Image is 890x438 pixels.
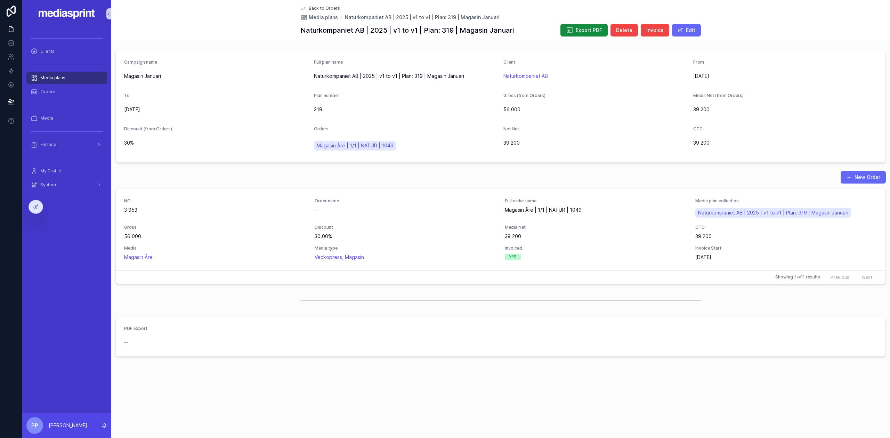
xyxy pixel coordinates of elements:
a: Veckopress, Magasin [315,254,364,261]
span: Media type [315,245,497,251]
span: Discount [315,225,497,230]
span: Media [124,245,306,251]
a: Media [26,112,107,124]
a: Media plans [26,72,107,84]
a: Naturkompaniet AB [503,73,548,80]
span: 39 200 [695,233,877,240]
span: CTC [695,225,877,230]
a: Media plans [300,14,338,21]
span: Full order name [505,198,687,204]
span: Naturkompaniet AB | 2025 | v1 to v1 | Plan: 319 | Magasin Januari [698,209,848,216]
span: My Profile [40,168,61,174]
span: Magasin Januari [124,73,308,80]
span: NO [124,198,306,204]
span: Net Net [503,126,519,131]
span: -- [124,339,128,346]
span: Magasin Åre | 1/1 | NATUR | 1049 [505,206,687,213]
a: Clients [26,45,107,58]
a: System [26,179,107,191]
a: Magasin Åre [124,254,153,261]
button: New Order [841,171,886,184]
span: Orders [40,89,55,95]
h1: Naturkompaniet AB | 2025 | v1 to v1 | Plan: 319 | Magasin Januari [300,25,514,35]
span: Media plans [309,14,338,21]
a: Back to Orders [300,6,340,11]
span: CTC [693,126,703,131]
span: Media plan collection [695,198,877,204]
span: Campaign name [124,59,157,65]
span: 319 [314,106,498,113]
button: Invoice [641,24,669,36]
span: Gross (from Orders) [503,93,545,98]
a: Magasin Åre | 1/1 | NATUR | 1049 [314,141,396,151]
span: PDF Export [124,326,147,331]
span: 3 953 [124,206,306,213]
a: My Profile [26,165,107,177]
span: Invoice Start [695,245,877,251]
button: Delete [610,24,638,36]
span: Client [503,59,515,65]
span: 56 000 [503,106,688,113]
a: Naturkompaniet AB | 2025 | v1 to v1 | Plan: 319 | Magasin Januari [345,14,500,21]
div: scrollable content [22,28,111,200]
span: From [693,59,704,65]
span: Media Net (from Orders) [693,93,744,98]
img: App logo [38,8,96,19]
span: Invoice [646,27,664,34]
span: 39 200 [693,106,877,113]
button: Edit [672,24,701,36]
span: Magasin Åre | 1/1 | NATUR | 1049 [317,142,394,149]
span: Discount (from Orders) [124,126,172,131]
a: Naturkompaniet AB | 2025 | v1 to v1 | Plan: 319 | Magasin Januari [695,208,851,218]
span: PP [31,421,38,430]
span: 30% [124,139,308,146]
span: Back to Orders [309,6,340,11]
span: [DATE] [695,254,877,261]
span: Orders [314,126,329,131]
span: Clients [40,49,55,54]
span: Finance [40,142,56,147]
span: Invoiced [505,245,687,251]
span: [DATE] [124,106,308,113]
span: Gross [124,225,306,230]
span: Delete [616,27,632,34]
span: Media Net [505,225,687,230]
span: Media plans [40,75,65,81]
span: Order name [315,198,497,204]
span: Full plan name [314,59,343,65]
span: Plan number [314,93,339,98]
span: Media [40,115,53,121]
span: -- [315,206,319,213]
a: Orders [26,86,107,98]
span: 39 200 [693,139,877,146]
span: System [40,182,56,188]
div: YES [509,254,517,260]
span: Naturkompaniet AB | 2025 | v1 to v1 | Plan: 319 | Magasin Januari [314,73,498,80]
span: Showing 1 of 1 results [775,274,820,280]
span: 39 200 [505,233,687,240]
span: [DATE] [693,73,877,80]
span: 56 000 [124,233,306,240]
p: [PERSON_NAME] [49,422,87,429]
a: NO3 953Order name--Full order nameMagasin Åre | 1/1 | NATUR | 1049Media plan collectionNaturkompa... [116,188,885,270]
iframe: Spotlight [1,33,8,40]
span: Export PDF [576,27,602,34]
span: 39 200 [503,139,688,146]
button: Export PDF [560,24,608,36]
span: 30.00% [315,233,497,240]
span: To [124,93,130,98]
a: Finance [26,138,107,151]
